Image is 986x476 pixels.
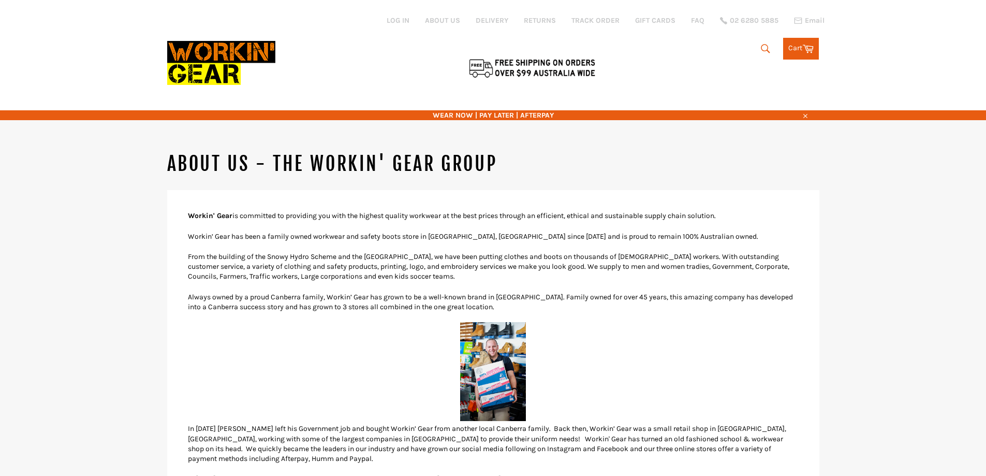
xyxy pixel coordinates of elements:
[720,17,778,24] a: 02 6280 5885
[794,17,825,25] a: Email
[387,16,409,25] a: Log in
[167,151,819,177] h1: ABOUT US - The Workin' Gear Group
[783,38,819,60] a: Cart
[730,17,778,24] span: 02 6280 5885
[188,211,232,220] strong: Workin' Gear
[167,34,275,92] img: Workin Gear leaders in Workwear, Safety Boots, PPE, Uniforms. Australia's No.1 in Workwear
[188,211,799,221] p: is committed to providing you with the highest quality workwear at the best prices through an eff...
[805,17,825,24] span: Email
[691,16,704,25] a: FAQ
[167,110,819,120] span: WEAR NOW | PAY LATER | AFTERPAY
[188,252,799,282] p: From the building of the Snowy Hydro Scheme and the [GEOGRAPHIC_DATA], we have been putting cloth...
[188,292,799,312] p: Always owned by a proud Canberra family, Workin’ Gear has grown to be a well-known brand in [GEOG...
[524,16,556,25] a: RETURNS
[635,16,675,25] a: GIFT CARDS
[476,16,508,25] a: DELIVERY
[571,16,620,25] a: TRACK ORDER
[188,232,799,241] p: Workin’ Gear has been a family owned workwear and safety boots store in [GEOGRAPHIC_DATA], [GEOGR...
[425,16,460,25] a: ABOUT US
[467,57,597,79] img: Flat $9.95 shipping Australia wide
[188,424,799,464] p: In [DATE] [PERSON_NAME] left his Government job and bought Workin’ Gear from another local Canber...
